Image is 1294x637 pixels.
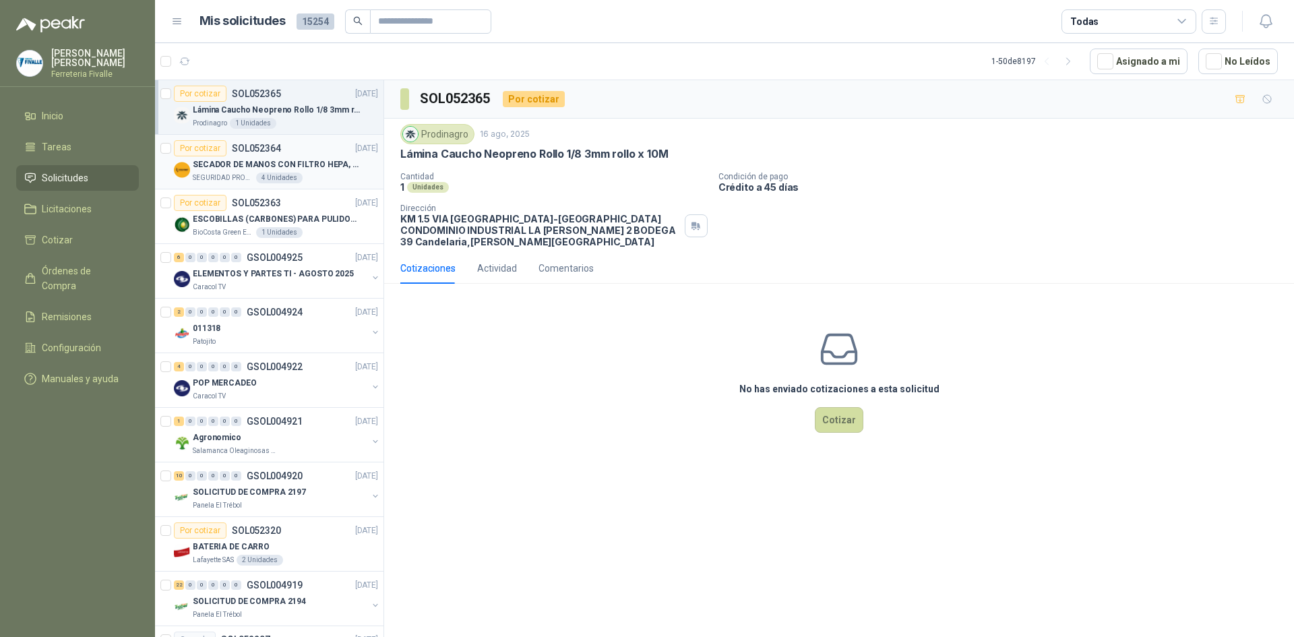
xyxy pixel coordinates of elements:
[718,172,1289,181] p: Condición de pago
[42,309,92,324] span: Remisiones
[174,140,226,156] div: Por cotizar
[231,471,241,481] div: 0
[185,253,195,262] div: 0
[538,261,594,276] div: Comentarios
[174,599,190,615] img: Company Logo
[174,577,381,620] a: 22 0 0 0 0 0 GSOL004919[DATE] Company LogoSOLICITUD DE COMPRA 2194Panela El Trébol
[174,435,190,451] img: Company Logo
[407,182,449,193] div: Unidades
[256,173,303,183] div: 4 Unidades
[42,233,73,247] span: Cotizar
[353,16,363,26] span: search
[174,380,190,396] img: Company Logo
[247,471,303,481] p: GSOL004920
[174,468,381,511] a: 10 0 0 0 0 0 GSOL004920[DATE] Company LogoSOLICITUD DE COMPRA 2197Panela El Trébol
[230,118,276,129] div: 1 Unidades
[174,362,184,371] div: 4
[231,362,241,371] div: 0
[477,261,517,276] div: Actividad
[231,580,241,590] div: 0
[174,307,184,317] div: 2
[174,304,381,347] a: 2 0 0 0 0 0 GSOL004924[DATE] Company Logo011318Patojito
[193,555,234,566] p: Lafayette SAS
[208,471,218,481] div: 0
[400,204,679,213] p: Dirección
[193,104,361,117] p: Lámina Caucho Neopreno Rollo 1/8 3mm rollo x 10M
[815,407,863,433] button: Cotizar
[256,227,303,238] div: 1 Unidades
[193,268,354,280] p: ELEMENTOS Y PARTES TI - AGOSTO 2025
[42,109,63,123] span: Inicio
[220,307,230,317] div: 0
[1090,49,1188,74] button: Asignado a mi
[42,171,88,185] span: Solicitudes
[231,253,241,262] div: 0
[355,470,378,483] p: [DATE]
[193,431,241,444] p: Agronomico
[297,13,334,30] span: 15254
[197,362,207,371] div: 0
[355,88,378,100] p: [DATE]
[400,172,708,181] p: Cantidad
[16,227,139,253] a: Cotizar
[355,306,378,319] p: [DATE]
[1070,14,1099,29] div: Todas
[155,80,383,135] a: Por cotizarSOL052365[DATE] Company LogoLámina Caucho Neopreno Rollo 1/8 3mm rollo x 10MProdinagro...
[174,359,381,402] a: 4 0 0 0 0 0 GSOL004922[DATE] Company LogoPOP MERCADEOCaracol TV
[400,147,668,161] p: Lámina Caucho Neopreno Rollo 1/8 3mm rollo x 10M
[503,91,565,107] div: Por cotizar
[174,413,381,456] a: 1 0 0 0 0 0 GSOL004921[DATE] Company LogoAgronomicoSalamanca Oleaginosas SAS
[193,158,361,171] p: SECADOR DE MANOS CON FILTRO HEPA, SECADO RAPIDO
[247,417,303,426] p: GSOL004921
[232,144,281,153] p: SOL052364
[174,86,226,102] div: Por cotizar
[51,49,139,67] p: [PERSON_NAME] [PERSON_NAME]
[220,253,230,262] div: 0
[174,271,190,287] img: Company Logo
[16,304,139,330] a: Remisiones
[400,124,474,144] div: Prodinagro
[193,173,253,183] p: SEGURIDAD PROVISER LTDA
[232,526,281,535] p: SOL052320
[355,415,378,428] p: [DATE]
[199,11,286,31] h1: Mis solicitudes
[174,522,226,539] div: Por cotizar
[991,51,1079,72] div: 1 - 50 de 8197
[197,471,207,481] div: 0
[231,307,241,317] div: 0
[42,140,71,154] span: Tareas
[16,366,139,392] a: Manuales y ayuda
[197,307,207,317] div: 0
[420,88,492,109] h3: SOL052365
[16,134,139,160] a: Tareas
[16,165,139,191] a: Solicitudes
[220,471,230,481] div: 0
[174,216,190,233] img: Company Logo
[185,580,195,590] div: 0
[355,251,378,264] p: [DATE]
[193,377,257,390] p: POP MERCADEO
[193,595,306,608] p: SOLICITUD DE COMPRA 2194
[208,580,218,590] div: 0
[16,16,85,32] img: Logo peakr
[247,362,303,371] p: GSOL004922
[174,162,190,178] img: Company Logo
[16,103,139,129] a: Inicio
[16,335,139,361] a: Configuración
[174,489,190,506] img: Company Logo
[185,471,195,481] div: 0
[197,253,207,262] div: 0
[42,202,92,216] span: Licitaciones
[355,197,378,210] p: [DATE]
[185,417,195,426] div: 0
[42,371,119,386] span: Manuales y ayuda
[174,417,184,426] div: 1
[155,189,383,244] a: Por cotizarSOL052363[DATE] Company LogoESCOBILLAS (CARBONES) PARA PULIDORA DEWALTBioCosta Green E...
[193,500,242,511] p: Panela El Trébol
[400,181,404,193] p: 1
[185,362,195,371] div: 0
[155,135,383,189] a: Por cotizarSOL052364[DATE] Company LogoSECADOR DE MANOS CON FILTRO HEPA, SECADO RAPIDOSEGURIDAD P...
[174,249,381,293] a: 6 0 0 0 0 0 GSOL004925[DATE] Company LogoELEMENTOS Y PARTES TI - AGOSTO 2025Caracol TV
[193,213,361,226] p: ESCOBILLAS (CARBONES) PARA PULIDORA DEWALT
[193,541,270,553] p: BATERIA DE CARRO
